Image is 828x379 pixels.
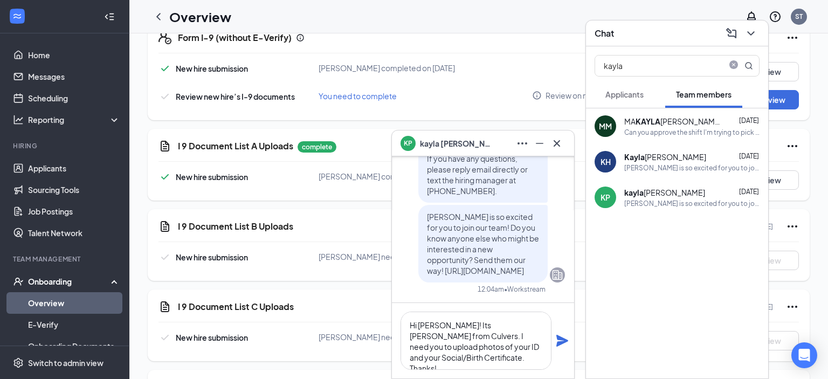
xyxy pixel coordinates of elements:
textarea: Hi [PERSON_NAME]! Its [PERSON_NAME] from Culvers. I need you to upload photos of your ID and your... [401,312,551,370]
button: Cross [548,135,565,152]
svg: Collapse [104,11,115,22]
span: New hire submission [176,252,248,262]
b: Kayla [624,152,645,162]
svg: WorkstreamLogo [12,11,23,22]
button: View [745,62,799,81]
svg: Ellipses [516,137,529,150]
div: Switch to admin view [28,357,103,368]
svg: CustomFormIcon [158,220,171,233]
div: MM [599,121,612,132]
p: complete [298,141,336,153]
div: MA [PERSON_NAME] [624,116,721,127]
div: Onboarding [28,276,111,287]
a: Job Postings [28,201,120,222]
h1: Overview [169,8,231,26]
button: Minimize [531,135,548,152]
svg: Ellipses [786,31,799,44]
div: Team Management [13,254,118,264]
span: Review new hire’s I-9 documents [176,92,295,101]
span: [PERSON_NAME] completed on [DATE] [319,63,455,73]
a: Onboarding Documents [28,335,120,357]
svg: Checkmark [158,62,171,75]
span: [PERSON_NAME] needs to complete [319,252,448,261]
button: View [745,170,799,190]
svg: ChevronDown [744,27,757,40]
h5: Form I-9 (without E-Verify) [178,32,292,44]
svg: Checkmark [158,90,171,103]
span: [DATE] [739,116,759,125]
span: Team members [676,89,732,99]
h5: I 9 Document List B Uploads [178,220,293,232]
svg: Info [532,91,542,100]
div: Reporting [28,114,121,125]
div: Open Intercom Messenger [791,342,817,368]
span: Applicants [605,89,644,99]
svg: Ellipses [786,140,799,153]
svg: Notifications [745,10,758,23]
h5: I 9 Document List A Uploads [178,140,293,152]
a: Talent Network [28,222,120,244]
span: [PERSON_NAME] completed on [DATE] [319,171,455,181]
svg: CustomFormIcon [158,300,171,313]
svg: Checkmark [158,251,171,264]
svg: Info [296,33,305,42]
svg: Ellipses [786,300,799,313]
span: New hire submission [176,64,248,73]
svg: ChevronLeft [152,10,165,23]
button: Ellipses [514,135,531,152]
div: [PERSON_NAME] [624,151,706,162]
span: [DATE] [739,152,759,160]
h5: I 9 Document List C Uploads [178,301,294,313]
button: View [745,331,799,350]
span: close-circle [727,60,740,71]
a: Scheduling [28,87,120,109]
svg: ComposeMessage [725,27,738,40]
div: KP [601,192,610,203]
button: ChevronDown [742,25,760,42]
div: [PERSON_NAME] is so excited for you to join our team! Do you know anyone else who might be intere... [624,163,760,173]
svg: CustomFormIcon [158,140,171,153]
svg: FormI9EVerifyIcon [158,31,171,44]
b: kayla [624,188,644,197]
svg: Ellipses [786,220,799,233]
input: Search team member [595,56,723,76]
a: Sourcing Tools [28,179,120,201]
span: New hire submission [176,172,248,182]
svg: Minimize [533,137,546,150]
div: [PERSON_NAME] [624,187,705,198]
b: KAYLA [636,116,660,126]
span: [PERSON_NAME] needs to complete [319,332,448,342]
div: 12:04am [478,285,504,294]
svg: UserCheck [13,276,24,287]
svg: Settings [13,357,24,368]
div: ST [795,12,803,21]
span: [PERSON_NAME] is so excited for you to join our team! Do you know anyone else who might be intere... [427,212,539,275]
span: kayla [PERSON_NAME] [420,137,495,149]
div: KH [601,156,611,167]
svg: Company [551,268,564,281]
button: View [745,251,799,270]
div: Can you approve the shift I'm trying to pick up for Fourth of July when you can it's 10 am to 3 [624,128,760,137]
div: Hiring [13,141,118,150]
span: Review on new hire's first day [546,90,647,101]
svg: Checkmark [158,170,171,183]
span: You need to complete [319,91,397,101]
span: close-circle [727,60,740,69]
svg: MagnifyingGlass [744,61,753,70]
svg: Checkmark [158,331,171,344]
svg: QuestionInfo [769,10,782,23]
a: Applicants [28,157,120,179]
div: [PERSON_NAME] is so excited for you to join our team! Do you know anyone else who might be intere... [624,199,760,208]
h3: Chat [595,27,614,39]
button: Review [745,90,799,109]
span: [DATE] [739,188,759,196]
a: Messages [28,66,120,87]
button: ComposeMessage [723,25,740,42]
svg: Cross [550,137,563,150]
svg: Plane [556,334,569,347]
span: • Workstream [504,285,546,294]
a: E-Verify [28,314,120,335]
svg: Analysis [13,114,24,125]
